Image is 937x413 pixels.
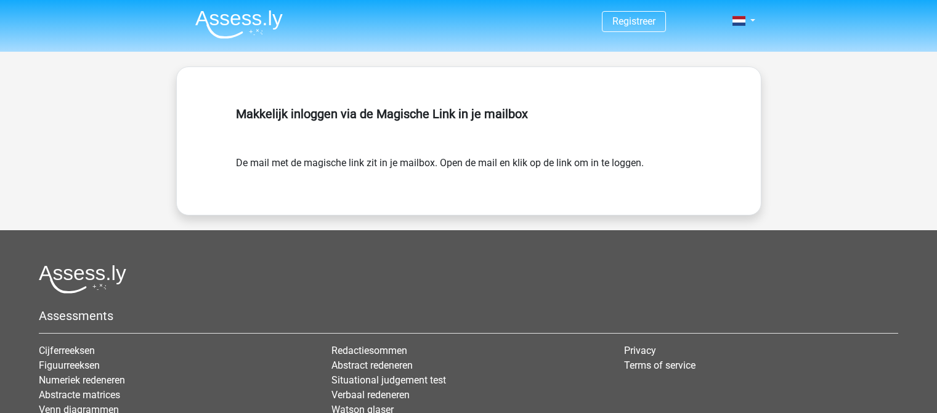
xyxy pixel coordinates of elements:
[39,374,125,386] a: Numeriek redeneren
[236,106,702,121] h5: Makkelijk inloggen via de Magische Link in je mailbox
[331,359,413,371] a: Abstract redeneren
[331,345,407,356] a: Redactiesommen
[39,345,95,356] a: Cijferreeksen
[39,308,898,323] h5: Assessments
[236,156,702,170] form: De mail met de magische link zit in je mailbox. Open de mail en klik op de link om in te loggen.
[195,10,283,39] img: Assessly
[612,15,655,27] a: Registreer
[624,359,696,371] a: Terms of service
[624,345,656,356] a: Privacy
[331,389,410,401] a: Verbaal redeneren
[39,265,126,294] img: Assessly logo
[39,389,120,401] a: Abstracte matrices
[331,374,446,386] a: Situational judgement test
[39,359,100,371] a: Figuurreeksen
